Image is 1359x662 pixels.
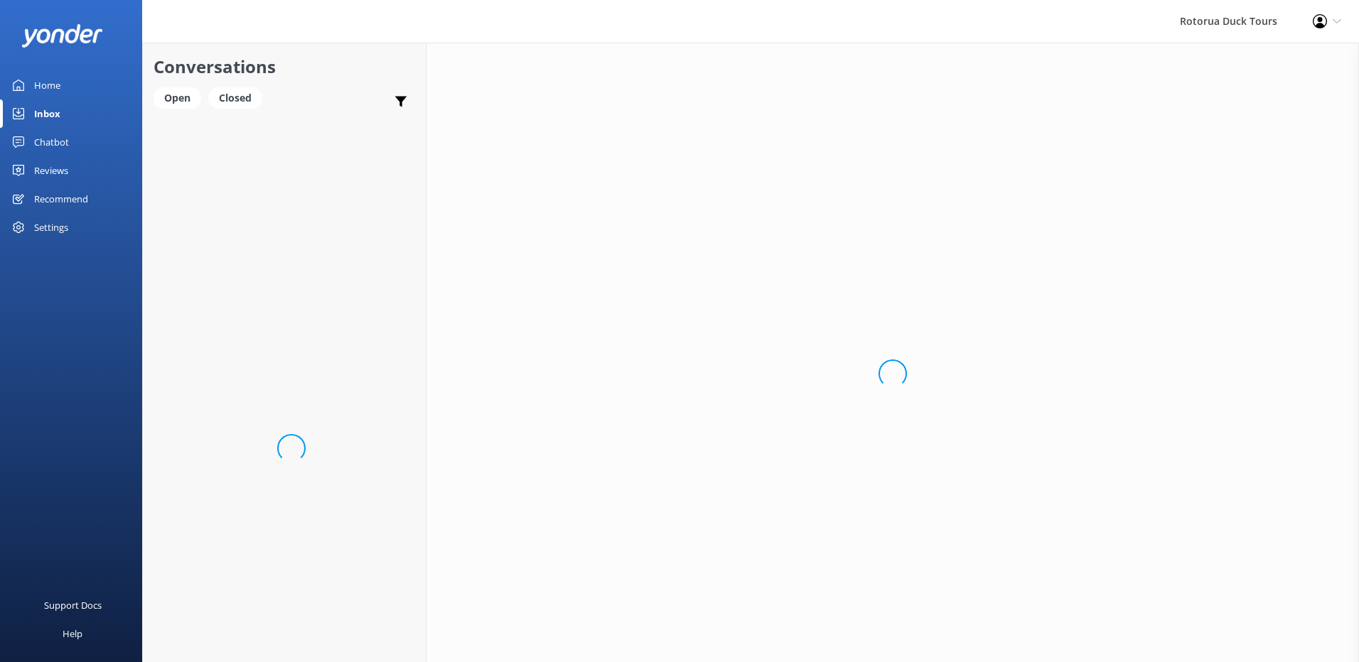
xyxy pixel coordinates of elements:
[34,156,68,185] div: Reviews
[21,24,103,48] img: yonder-white-logo.png
[34,185,88,213] div: Recommend
[34,99,60,128] div: Inbox
[63,619,82,648] div: Help
[154,53,415,80] h2: Conversations
[34,71,60,99] div: Home
[208,89,269,105] a: Closed
[34,128,69,156] div: Chatbot
[208,87,262,109] div: Closed
[154,89,208,105] a: Open
[34,213,68,242] div: Settings
[154,87,201,109] div: Open
[44,591,102,619] div: Support Docs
